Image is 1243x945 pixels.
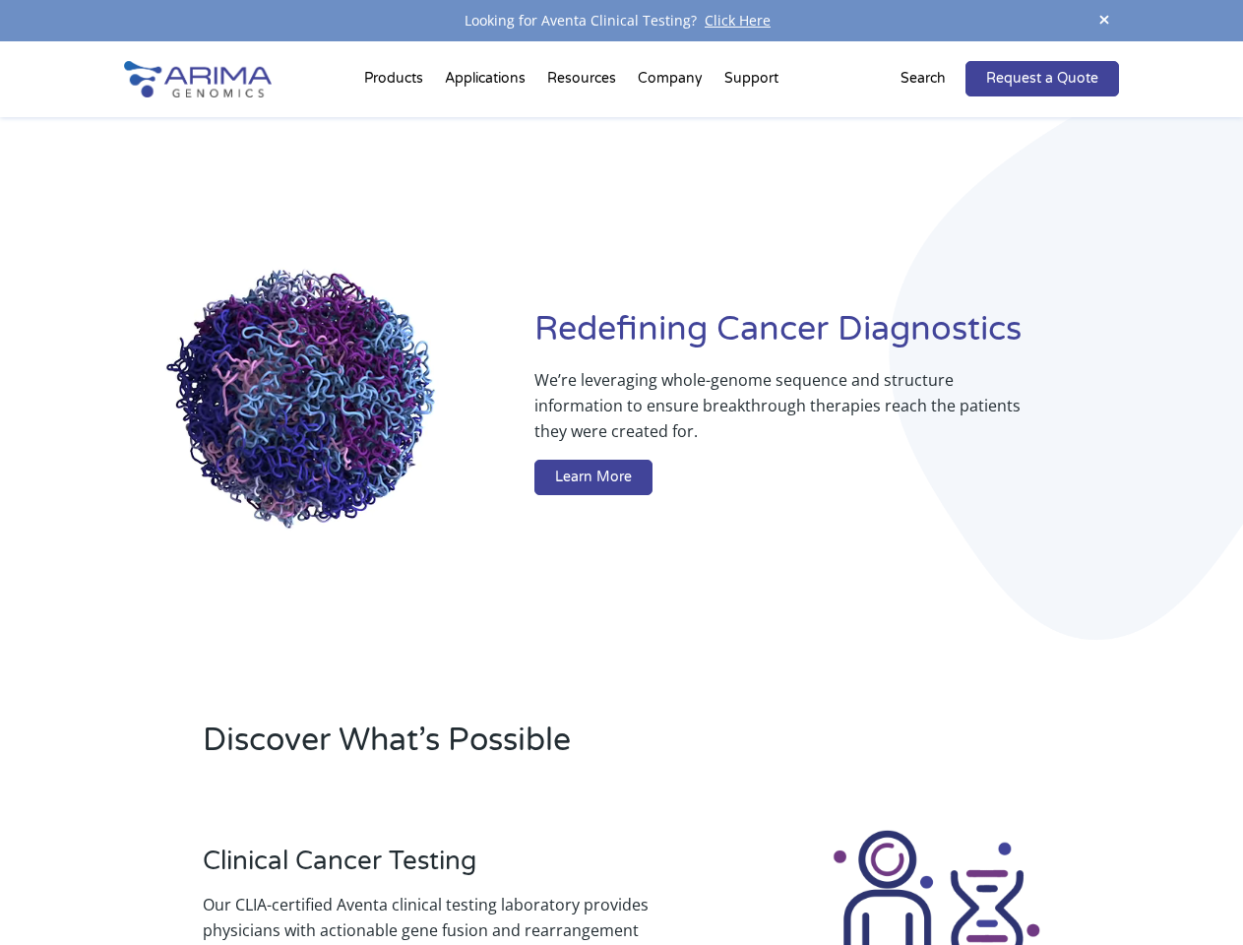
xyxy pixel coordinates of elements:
p: We’re leveraging whole-genome sequence and structure information to ensure breakthrough therapies... [534,367,1040,460]
a: Request a Quote [965,61,1119,96]
p: Search [901,66,946,92]
a: Click Here [697,11,778,30]
iframe: Chat Widget [1145,850,1243,945]
h1: Redefining Cancer Diagnostics [534,307,1119,367]
div: Looking for Aventa Clinical Testing? [124,8,1118,33]
a: Learn More [534,460,653,495]
img: Arima-Genomics-logo [124,61,272,97]
h3: Clinical Cancer Testing [203,846,699,892]
h2: Discover What’s Possible [203,719,856,778]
